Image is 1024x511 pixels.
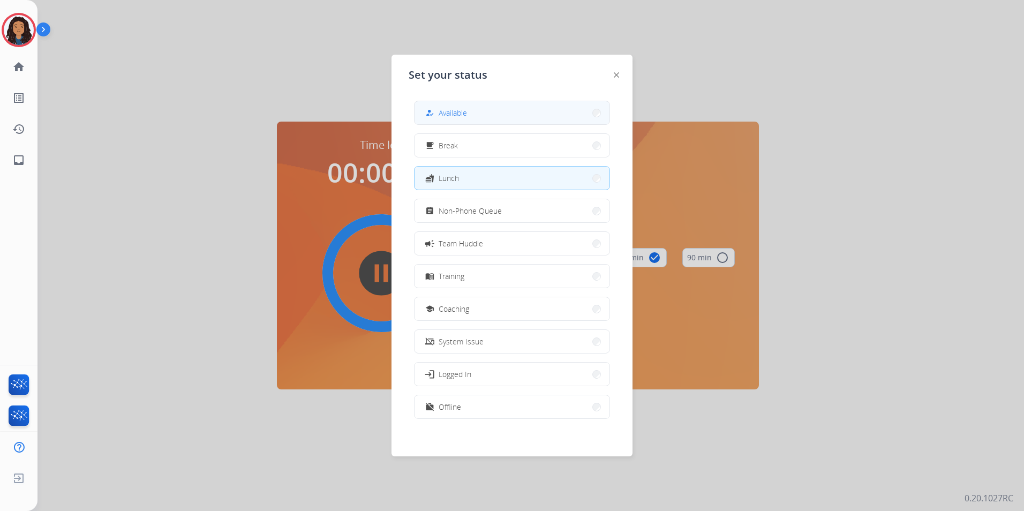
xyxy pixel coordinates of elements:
mat-icon: campaign [424,238,435,249]
span: Set your status [409,67,487,82]
mat-icon: menu_book [425,272,434,281]
span: System Issue [439,336,484,347]
img: avatar [4,15,34,45]
img: close-button [614,72,619,78]
mat-icon: inbox [12,154,25,167]
span: Non-Phone Queue [439,205,502,216]
span: Logged In [439,369,471,380]
span: Break [439,140,458,151]
span: Training [439,270,464,282]
button: Coaching [415,297,609,320]
button: Available [415,101,609,124]
mat-icon: free_breakfast [425,141,434,150]
mat-icon: how_to_reg [425,108,434,117]
button: Team Huddle [415,232,609,255]
span: Offline [439,401,461,412]
mat-icon: history [12,123,25,136]
mat-icon: school [425,304,434,313]
mat-icon: login [424,369,435,379]
mat-icon: fastfood [425,174,434,183]
mat-icon: list_alt [12,92,25,104]
button: Break [415,134,609,157]
span: Lunch [439,172,459,184]
button: Non-Phone Queue [415,199,609,222]
span: Coaching [439,303,469,314]
mat-icon: home [12,61,25,73]
p: 0.20.1027RC [965,492,1013,505]
mat-icon: phonelink_off [425,337,434,346]
mat-icon: assignment [425,206,434,215]
button: Training [415,265,609,288]
button: Offline [415,395,609,418]
span: Available [439,107,467,118]
mat-icon: work_off [425,402,434,411]
button: Logged In [415,363,609,386]
button: System Issue [415,330,609,353]
span: Team Huddle [439,238,483,249]
button: Lunch [415,167,609,190]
